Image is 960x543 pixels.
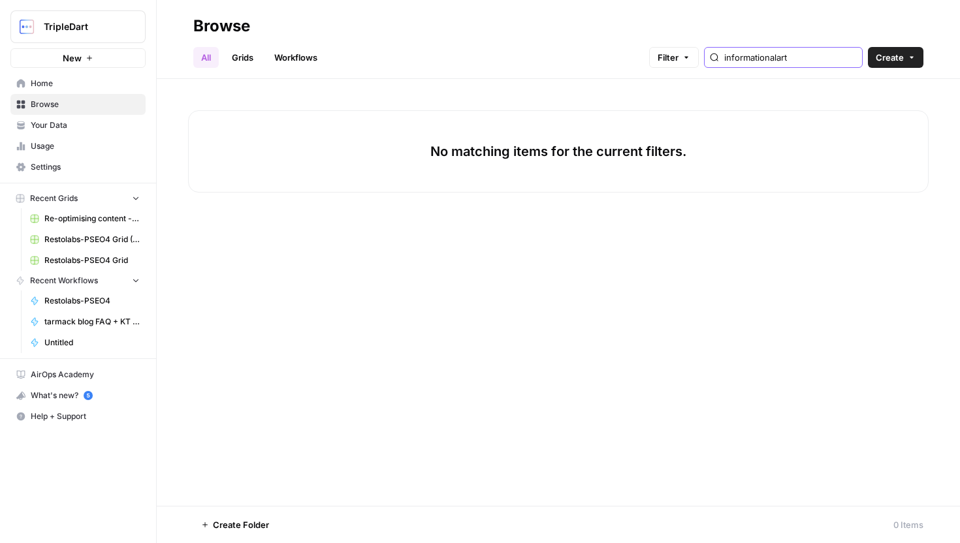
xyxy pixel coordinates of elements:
span: Usage [31,140,140,152]
span: Filter [658,51,679,64]
a: Home [10,73,146,94]
a: AirOps Academy [10,364,146,385]
a: Browse [10,94,146,115]
button: Create Folder [193,514,277,535]
a: All [193,47,219,68]
div: What's new? [11,386,145,405]
span: Recent Grids [30,193,78,204]
button: Help + Support [10,406,146,427]
span: Help + Support [31,411,140,422]
button: New [10,48,146,68]
span: Restolabs-PSEO4 Grid [44,255,140,266]
span: Untitled [44,337,140,349]
span: Home [31,78,140,89]
a: Your Data [10,115,146,136]
a: tarmack blog FAQ + KT workflow [24,311,146,332]
a: Re-optimising content - revenuegrid Grid [24,208,146,229]
div: Browse [193,16,250,37]
a: Grids [224,47,261,68]
button: Recent Workflows [10,271,146,290]
button: Workspace: TripleDart [10,10,146,43]
p: No matching items for the current filters. [430,142,686,161]
span: Your Data [31,119,140,131]
span: Create [876,51,904,64]
a: Workflows [266,47,325,68]
a: Restolabs-PSEO4 Grid [24,250,146,271]
span: Restolabs-PSEO4 Grid (4) [44,234,140,245]
button: Recent Grids [10,189,146,208]
span: Browse [31,99,140,110]
button: What's new? 5 [10,385,146,406]
div: 0 Items [893,518,923,531]
span: AirOps Academy [31,369,140,380]
img: TripleDart Logo [15,15,39,39]
a: Settings [10,157,146,178]
span: TripleDart [44,20,123,33]
a: Restolabs-PSEO4 Grid (4) [24,229,146,250]
input: Search [724,51,857,64]
span: Recent Workflows [30,275,98,287]
a: 5 [84,391,93,400]
text: 5 [86,392,89,399]
a: Untitled [24,332,146,353]
a: Usage [10,136,146,157]
a: Restolabs-PSEO4 [24,290,146,311]
button: Filter [649,47,699,68]
span: Restolabs-PSEO4 [44,295,140,307]
span: Settings [31,161,140,173]
span: New [63,52,82,65]
span: Re-optimising content - revenuegrid Grid [44,213,140,225]
button: Create [868,47,923,68]
span: Create Folder [213,518,269,531]
span: tarmack blog FAQ + KT workflow [44,316,140,328]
